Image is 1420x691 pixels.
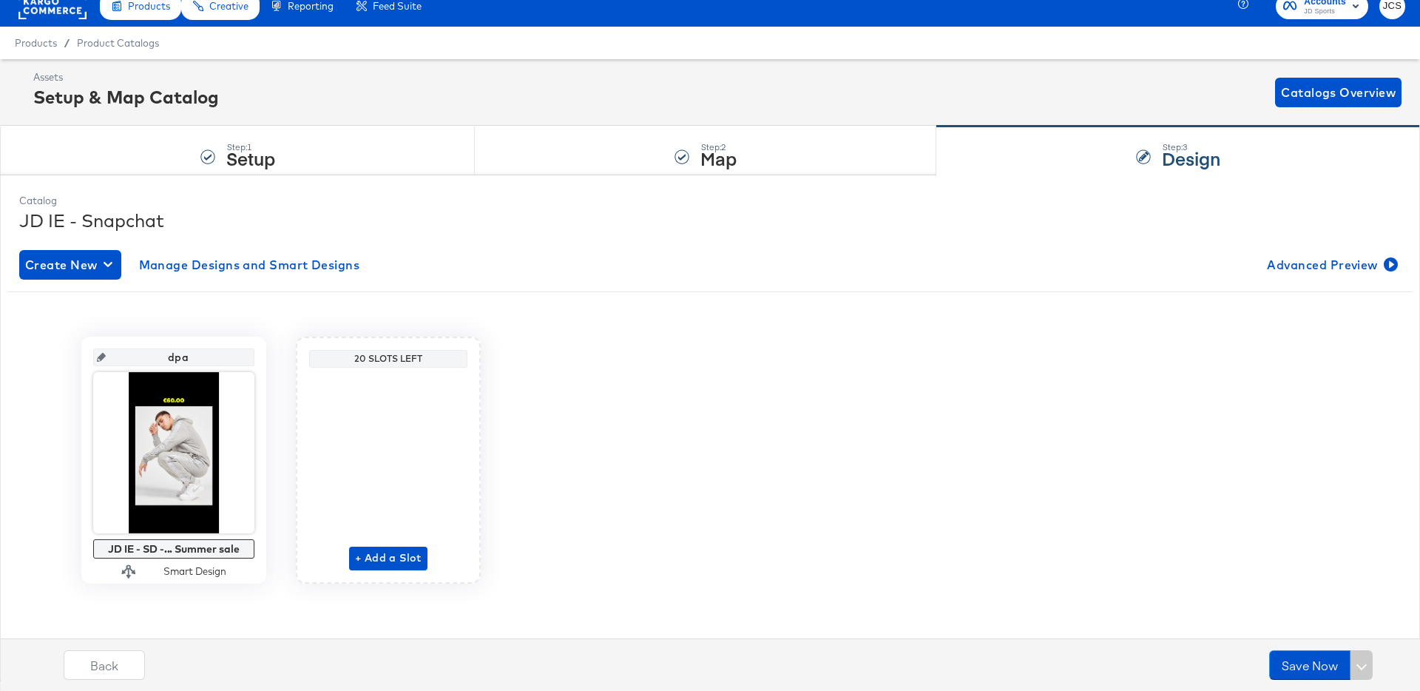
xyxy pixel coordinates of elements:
[1162,142,1220,152] div: Step: 3
[355,549,422,567] span: + Add a Slot
[133,250,366,280] button: Manage Designs and Smart Designs
[1275,78,1402,107] button: Catalogs Overview
[1261,250,1401,280] button: Advanced Preview
[139,255,360,275] span: Manage Designs and Smart Designs
[33,70,219,84] div: Assets
[226,146,275,170] strong: Setup
[1304,6,1346,18] span: JD Sports
[19,194,1401,208] div: Catalog
[19,250,121,280] button: Create New
[57,37,77,49] span: /
[1269,650,1350,680] button: Save Now
[226,142,275,152] div: Step: 1
[64,650,145,680] button: Back
[1162,146,1220,170] strong: Design
[349,547,427,570] button: + Add a Slot
[19,208,1401,233] div: JD IE - Snapchat
[163,564,226,579] div: Smart Design
[1281,82,1396,103] span: Catalogs Overview
[1267,255,1395,275] span: Advanced Preview
[700,146,737,170] strong: Map
[15,37,57,49] span: Products
[25,255,115,275] span: Create New
[700,142,737,152] div: Step: 2
[313,353,464,365] div: 20 Slots Left
[77,37,159,49] a: Product Catalogs
[97,543,251,555] div: JD IE - SD -... Summer sale
[33,84,219,109] div: Setup & Map Catalog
